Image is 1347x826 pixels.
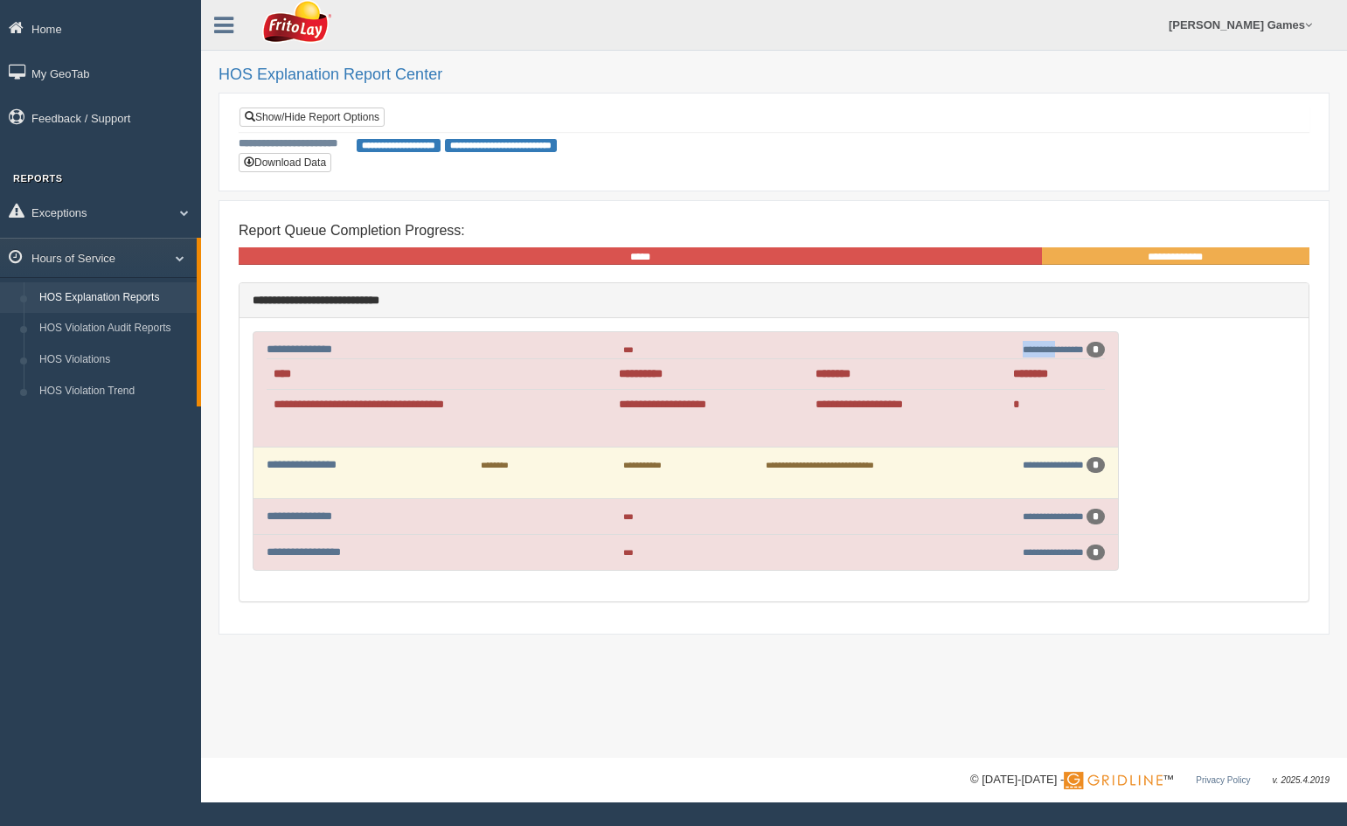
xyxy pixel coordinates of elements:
div: © [DATE]-[DATE] - ™ [970,771,1330,789]
a: Show/Hide Report Options [240,108,385,127]
span: v. 2025.4.2019 [1273,775,1330,785]
a: HOS Violations [31,344,197,376]
a: HOS Explanation Reports [31,282,197,314]
h4: Report Queue Completion Progress: [239,223,1309,239]
img: Gridline [1064,772,1163,789]
h2: HOS Explanation Report Center [219,66,1330,84]
a: HOS Violation Audit Reports [31,313,197,344]
button: Download Data [239,153,331,172]
a: Privacy Policy [1196,775,1250,785]
a: HOS Violation Trend [31,376,197,407]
